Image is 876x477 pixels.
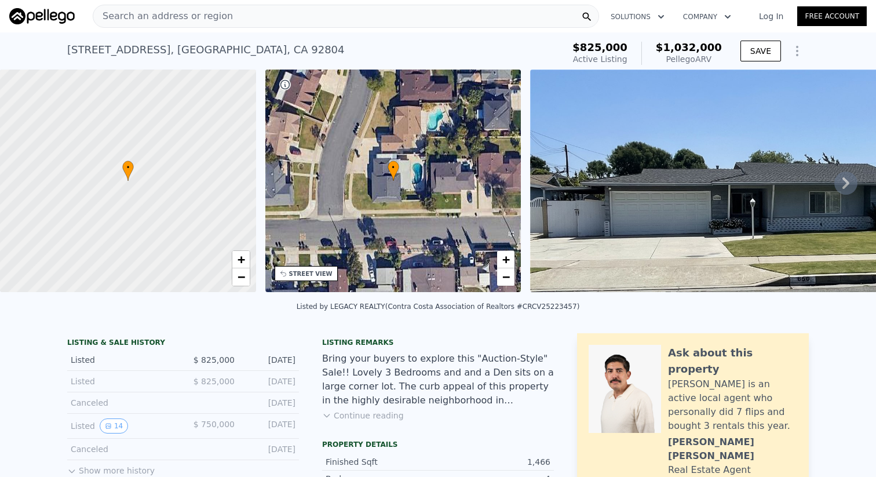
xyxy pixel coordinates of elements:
button: Show more history [67,460,155,476]
button: Solutions [601,6,674,27]
div: [DATE] [244,376,295,387]
span: Active Listing [573,54,627,64]
span: − [237,270,244,284]
div: Real Estate Agent [668,463,751,477]
div: [PERSON_NAME] is an active local agent who personally did 7 flips and bought 3 rentals this year. [668,377,797,433]
span: + [237,252,244,267]
a: Zoom in [232,251,250,268]
span: $1,032,000 [656,41,722,53]
a: Zoom out [232,268,250,286]
span: Search an address or region [93,9,233,23]
div: Listing remarks [322,338,554,347]
button: Continue reading [322,410,404,421]
span: • [122,162,134,173]
div: [DATE] [244,443,295,455]
button: Show Options [786,39,809,63]
div: Canceled [71,397,174,409]
div: Property details [322,440,554,449]
button: Company [674,6,740,27]
span: $ 750,000 [194,420,235,429]
span: • [388,162,399,173]
a: Zoom in [497,251,514,268]
div: Listed [71,376,174,387]
div: Ask about this property [668,345,797,377]
div: Listed [71,354,174,366]
div: [PERSON_NAME] [PERSON_NAME] [668,435,797,463]
div: • [388,161,399,181]
span: $825,000 [572,41,627,53]
div: [DATE] [244,397,295,409]
a: Log In [745,10,797,22]
div: Pellego ARV [656,53,722,65]
div: STREET VIEW [289,270,333,278]
div: [STREET_ADDRESS] , [GEOGRAPHIC_DATA] , CA 92804 [67,42,345,58]
div: Bring your buyers to explore this "Auction-Style" Sale!! Lovely 3 Bedrooms and and a Den sits on ... [322,352,554,407]
button: SAVE [740,41,781,61]
div: 1,466 [438,456,550,468]
span: + [502,252,510,267]
img: Pellego [9,8,75,24]
div: [DATE] [244,418,295,434]
span: $ 825,000 [194,355,235,365]
button: View historical data [100,418,128,434]
a: Free Account [797,6,867,26]
div: LISTING & SALE HISTORY [67,338,299,349]
div: Listed [71,418,174,434]
div: [DATE] [244,354,295,366]
div: Listed by LEGACY REALTY (Contra Costa Association of Realtors #CRCV25223457) [297,303,580,311]
div: Finished Sqft [326,456,438,468]
span: − [502,270,510,284]
a: Zoom out [497,268,514,286]
div: • [122,161,134,181]
span: $ 825,000 [194,377,235,386]
div: Canceled [71,443,174,455]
